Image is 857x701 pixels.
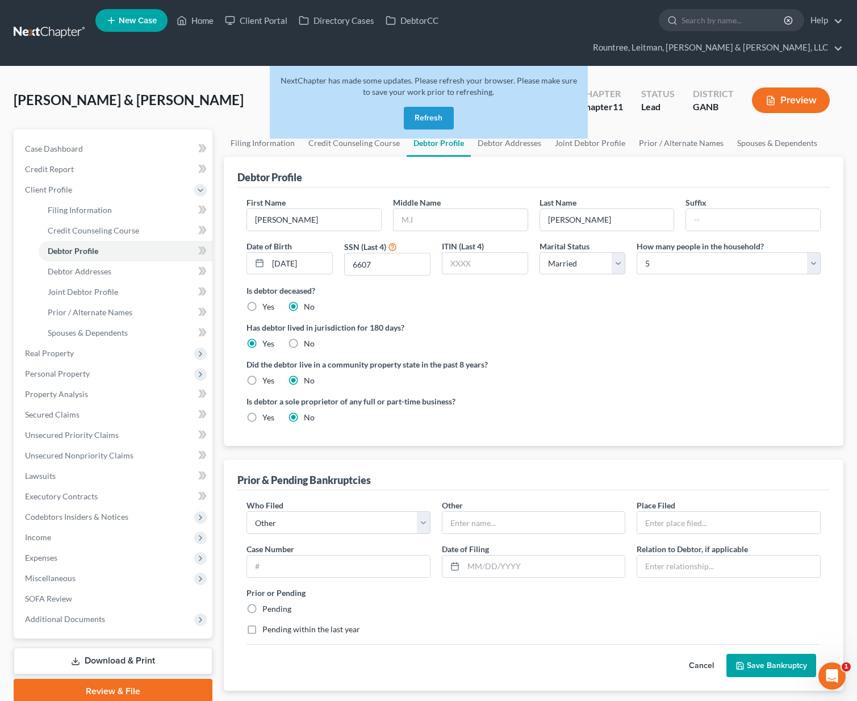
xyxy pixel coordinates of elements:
span: Place Filed [637,500,675,510]
button: Refresh [404,107,454,130]
label: Is debtor deceased? [246,285,821,297]
span: Miscellaneous [25,573,76,583]
a: Prior / Alternate Names [39,302,212,323]
span: Debtor Profile [48,246,98,256]
input: Search by name... [682,10,785,31]
a: Executory Contracts [16,486,212,507]
span: SOFA Review [25,594,72,603]
button: Cancel [676,654,726,677]
input: M.I [394,209,528,231]
span: Codebtors Insiders & Notices [25,512,128,521]
a: SOFA Review [16,589,212,609]
label: Case Number [246,543,294,555]
span: 1 [842,662,851,671]
label: Date of Birth [246,240,292,252]
span: Unsecured Priority Claims [25,430,119,440]
a: Lawsuits [16,466,212,486]
label: Yes [262,412,274,423]
input: XXXX [345,253,430,275]
a: Credit Report [16,159,212,180]
span: Expenses [25,553,57,562]
div: Chapter [579,101,623,114]
span: [PERSON_NAME] & [PERSON_NAME] [14,91,244,108]
span: Joint Debtor Profile [48,287,118,297]
input: -- [686,209,820,231]
span: Real Property [25,348,74,358]
input: XXXX [442,253,528,274]
a: Directory Cases [293,10,380,31]
label: Has debtor lived in jurisdiction for 180 days? [246,322,821,333]
span: 11 [613,101,623,112]
a: Secured Claims [16,404,212,425]
input: -- [247,209,381,231]
a: Client Portal [219,10,293,31]
input: MM/DD/YYYY [463,556,625,577]
a: Debtor Addresses [39,261,212,282]
label: No [304,412,315,423]
label: Yes [262,301,274,312]
a: Joint Debtor Profile [548,130,632,157]
span: Spouses & Dependents [48,328,128,337]
span: Lawsuits [25,471,56,481]
a: Unsecured Priority Claims [16,425,212,445]
span: Secured Claims [25,410,80,419]
button: Preview [752,87,830,113]
span: Prior / Alternate Names [48,307,132,317]
span: Case Dashboard [25,144,83,153]
input: # [247,556,430,577]
span: Client Profile [25,185,72,194]
a: Prior / Alternate Names [632,130,730,157]
span: Debtor Addresses [48,266,111,276]
a: Joint Debtor Profile [39,282,212,302]
div: GANB [693,101,734,114]
a: Home [171,10,219,31]
span: New Case [119,16,157,25]
a: Spouses & Dependents [730,130,824,157]
input: Enter place filed... [637,512,820,533]
a: Filing Information [224,130,302,157]
label: Yes [262,375,274,386]
a: Help [805,10,843,31]
input: Enter name... [442,512,625,533]
label: No [304,301,315,312]
span: NextChapter has made some updates. Please refresh your browser. Please make sure to save your wor... [281,76,577,97]
div: Lead [641,101,675,114]
label: No [304,375,315,386]
div: Chapter [579,87,623,101]
label: No [304,338,315,349]
span: Personal Property [25,369,90,378]
a: DebtorCC [380,10,444,31]
span: Additional Documents [25,614,105,624]
label: First Name [246,197,286,208]
a: Unsecured Nonpriority Claims [16,445,212,466]
a: Debtor Profile [39,241,212,261]
label: Middle Name [393,197,441,208]
label: ITIN (Last 4) [442,240,484,252]
span: Filing Information [48,205,112,215]
label: Did the debtor live in a community property state in the past 8 years? [246,358,821,370]
a: Filing Information [39,200,212,220]
div: Prior & Pending Bankruptcies [237,473,371,487]
label: SSN (Last 4) [344,241,386,253]
span: Credit Report [25,164,74,174]
a: Spouses & Dependents [39,323,212,343]
label: Pending [262,603,291,615]
label: Is debtor a sole proprietor of any full or part-time business? [246,395,528,407]
div: Status [641,87,675,101]
span: Credit Counseling Course [48,226,139,235]
label: Marital Status [540,240,590,252]
div: District [693,87,734,101]
label: Yes [262,338,274,349]
span: Who Filed [246,500,283,510]
a: Download & Print [14,648,212,674]
div: Debtor Profile [237,170,302,184]
input: MM/DD/YYYY [268,253,332,274]
iframe: Intercom live chat [818,662,846,690]
span: Property Analysis [25,389,88,399]
span: Executory Contracts [25,491,98,501]
a: Credit Counseling Course [39,220,212,241]
label: Relation to Debtor, if applicable [637,543,748,555]
a: Property Analysis [16,384,212,404]
label: Prior or Pending [246,587,821,599]
span: Unsecured Nonpriority Claims [25,450,133,460]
